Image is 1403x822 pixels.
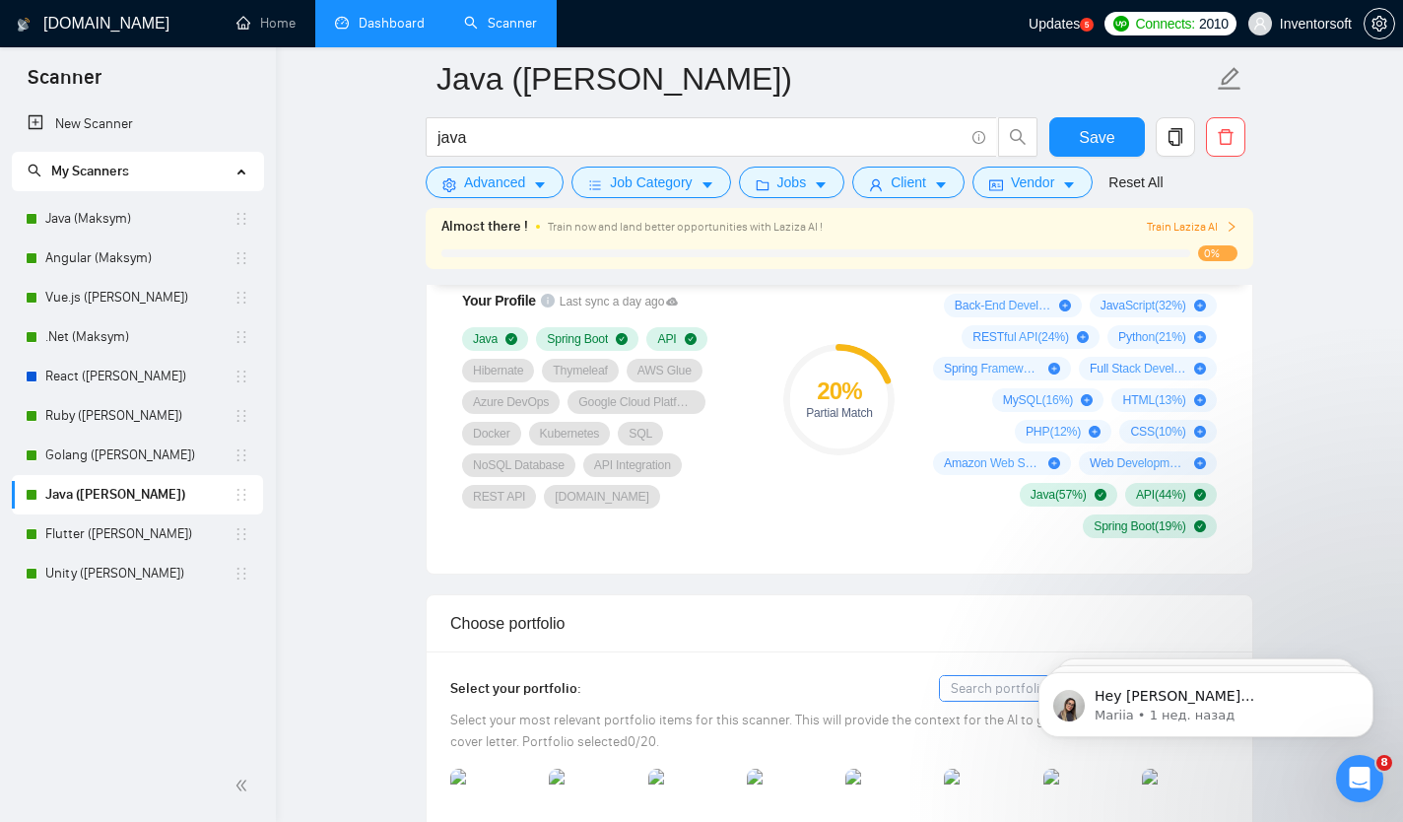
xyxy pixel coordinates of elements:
span: bars [588,177,602,192]
li: Flutter (Nadia) [12,514,263,554]
span: setting [1365,16,1394,32]
span: holder [234,487,249,503]
span: AWS Glue [637,363,692,378]
span: Save [1079,125,1114,150]
span: Помощь [217,664,276,678]
div: • 1 нед. назад [116,597,216,618]
a: New Scanner [28,104,247,144]
a: Java ([PERSON_NAME]) [45,475,234,514]
span: SQL [629,426,652,442]
a: 5 [1080,18,1094,32]
span: plus-circle [1089,426,1101,438]
a: .Net (Maksym) [45,317,234,357]
h1: Чат [176,8,221,41]
img: Profile image for Mariia [23,213,62,252]
span: REST API [473,489,525,505]
button: copy [1156,117,1195,157]
span: Hibernate [473,363,523,378]
span: check-circle [505,333,517,345]
span: holder [234,408,249,424]
a: React ([PERSON_NAME]) [45,357,234,396]
span: Docker [473,426,510,442]
a: searchScanner [464,15,537,32]
span: JavaScript ( 32 %) [1101,298,1186,313]
li: Java (Maksym) [12,199,263,239]
span: Vendor [1011,171,1054,193]
a: Vue.js ([PERSON_NAME]) [45,278,234,317]
span: Select your portfolio: [450,680,581,697]
span: idcard [989,177,1003,192]
div: • 1 нед. назад [116,524,216,545]
img: logo [17,9,31,40]
span: Train now and land better opportunities with Laziza AI ! [548,220,823,234]
a: Angular (Maksym) [45,239,234,278]
span: caret-down [1062,177,1076,192]
button: Чат [99,615,197,694]
span: check-circle [1194,520,1206,532]
span: plus-circle [1194,331,1206,343]
li: Unity (Nadia) [12,554,263,593]
span: setting [442,177,456,192]
button: Save [1049,117,1145,157]
span: check-circle [616,333,628,345]
button: delete [1206,117,1245,157]
div: Mariia [70,524,112,545]
input: Search portfolio [940,676,1228,701]
span: search [999,128,1036,146]
span: Advanced [464,171,525,193]
span: check-circle [685,333,697,345]
span: My Scanners [51,163,129,179]
span: NoSQL Database [473,457,565,473]
span: Job Category [610,171,692,193]
span: Full Stack Development ( 19 %) [1090,361,1186,377]
div: • 4 дн. назад [116,233,208,253]
span: MySQL ( 16 %) [1003,392,1074,408]
span: plus-circle [1059,300,1071,311]
a: setting [1364,16,1395,32]
button: barsJob Categorycaret-down [571,167,730,198]
a: Golang ([PERSON_NAME]) [45,436,234,475]
span: Train Laziza AI [1147,218,1237,237]
span: API Integration [594,457,671,473]
span: My Scanners [28,163,129,179]
span: Spring Framework ( 21 %) [944,361,1040,377]
span: caret-down [701,177,714,192]
img: Profile image for Mariia [23,578,62,617]
text: 5 [1085,21,1090,30]
div: • 3 дн. назад [116,160,208,180]
span: HTML ( 13 %) [1122,392,1185,408]
span: Spring Boot [547,331,608,347]
button: idcardVendorcaret-down [972,167,1093,198]
span: Чат [134,664,163,678]
button: settingAdvancedcaret-down [426,167,564,198]
div: • 22 ч назад [116,87,202,107]
span: check-circle [1194,489,1206,501]
span: Back-End Development ( 46 %) [955,298,1051,313]
div: Mariia [70,160,112,180]
span: caret-down [814,177,828,192]
button: Задачи [296,615,394,694]
span: Amazon Web Services ( 9 %) [944,455,1040,471]
div: Mariia [70,378,112,399]
span: user [1253,17,1267,31]
img: Profile image for Mariia [23,140,62,179]
li: Java (Nadia) [12,475,263,514]
span: plus-circle [1194,426,1206,438]
img: upwork-logo.png [1113,16,1129,32]
span: Задачи [318,664,370,678]
span: holder [234,526,249,542]
span: 0% [1198,245,1237,261]
span: holder [234,211,249,227]
span: search [28,164,41,177]
span: Last sync a day ago [560,293,678,311]
span: Azure DevOps [473,394,549,410]
li: Vue.js (Julia) [12,278,263,317]
a: Ruby ([PERSON_NAME]) [45,396,234,436]
img: Profile image for Mariia [23,67,62,106]
span: CSS ( 10 %) [1130,424,1185,440]
span: Almost there ! [441,216,528,238]
span: Главная [20,664,79,678]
